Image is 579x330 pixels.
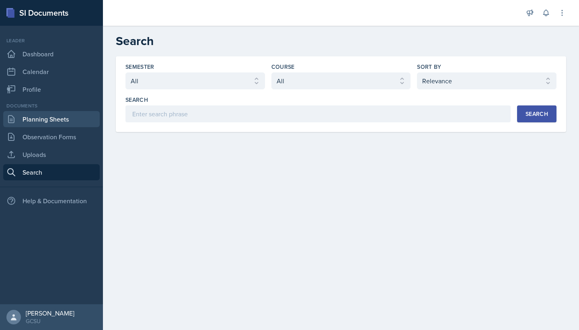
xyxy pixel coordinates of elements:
[3,146,100,163] a: Uploads
[3,81,100,97] a: Profile
[3,193,100,209] div: Help & Documentation
[526,111,548,117] div: Search
[417,63,441,71] label: Sort By
[3,102,100,109] div: Documents
[125,63,154,71] label: Semester
[125,96,148,104] label: Search
[125,105,511,122] input: Enter search phrase
[3,129,100,145] a: Observation Forms
[3,46,100,62] a: Dashboard
[517,105,556,122] button: Search
[116,34,566,48] h2: Search
[271,63,295,71] label: Course
[26,309,74,317] div: [PERSON_NAME]
[3,164,100,180] a: Search
[3,64,100,80] a: Calendar
[3,111,100,127] a: Planning Sheets
[26,317,74,325] div: GCSU
[3,37,100,44] div: Leader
